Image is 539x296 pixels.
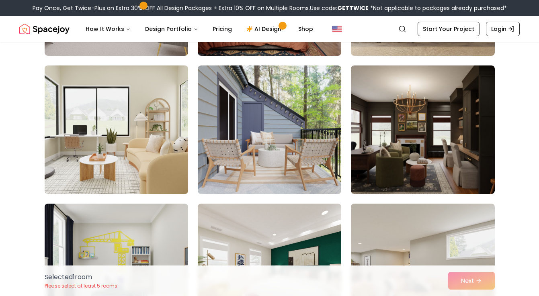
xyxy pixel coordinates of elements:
[45,272,117,282] p: Selected 1 room
[310,4,369,12] span: Use code:
[292,21,320,37] a: Shop
[332,24,342,34] img: United States
[19,16,520,42] nav: Global
[41,62,192,197] img: Room room-34
[33,4,507,12] div: Pay Once, Get Twice-Plus an Extra 30% OFF All Design Packages + Extra 10% OFF on Multiple Rooms.
[351,65,494,194] img: Room room-36
[19,21,70,37] img: Spacejoy Logo
[45,283,117,289] p: Please select at least 5 rooms
[19,21,70,37] a: Spacejoy
[418,22,480,36] a: Start Your Project
[486,22,520,36] a: Login
[139,21,205,37] button: Design Portfolio
[369,4,507,12] span: *Not applicable to packages already purchased*
[79,21,137,37] button: How It Works
[240,21,290,37] a: AI Design
[206,21,238,37] a: Pricing
[198,65,341,194] img: Room room-35
[79,21,320,37] nav: Main
[337,4,369,12] b: GETTWICE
